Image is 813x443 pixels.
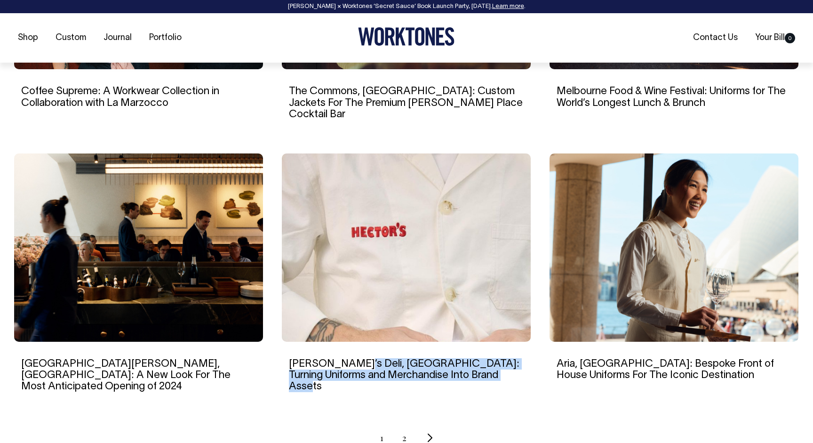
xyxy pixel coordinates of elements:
[21,359,231,391] a: [GEOGRAPHIC_DATA][PERSON_NAME], [GEOGRAPHIC_DATA]: A New Look For The Most Anticipated Opening of...
[282,153,531,342] img: Hector’s Deli, Melbourne: Turning Uniforms and Merchandise Into Brand Assets
[785,33,795,43] span: 0
[14,30,42,46] a: Shop
[145,30,185,46] a: Portfolio
[557,359,774,380] a: Aria, [GEOGRAPHIC_DATA]: Bespoke Front of House Uniforms For The Iconic Destination
[9,3,804,10] div: [PERSON_NAME] × Worktones ‘Secret Sauce’ Book Launch Party, [DATE]. .
[751,30,799,46] a: Your Bill0
[492,4,524,9] a: Learn more
[21,87,219,107] a: Coffee Supreme: A Workwear Collection in Collaboration with La Marzocco
[289,359,519,391] a: [PERSON_NAME]’s Deli, [GEOGRAPHIC_DATA]: Turning Uniforms and Merchandise Into Brand Assets
[557,87,786,107] a: Melbourne Food & Wine Festival: Uniforms for The World’s Longest Lunch & Brunch
[100,30,135,46] a: Journal
[689,30,741,46] a: Contact Us
[52,30,90,46] a: Custom
[550,153,798,342] img: Aria, Sydney: Bespoke Front of House Uniforms For The Iconic Destination
[14,153,263,342] img: Saint Peter, Sydney: A New Look For The Most Anticipated Opening of 2024
[289,87,523,119] a: The Commons, [GEOGRAPHIC_DATA]: Custom Jackets For The Premium [PERSON_NAME] Place Cocktail Bar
